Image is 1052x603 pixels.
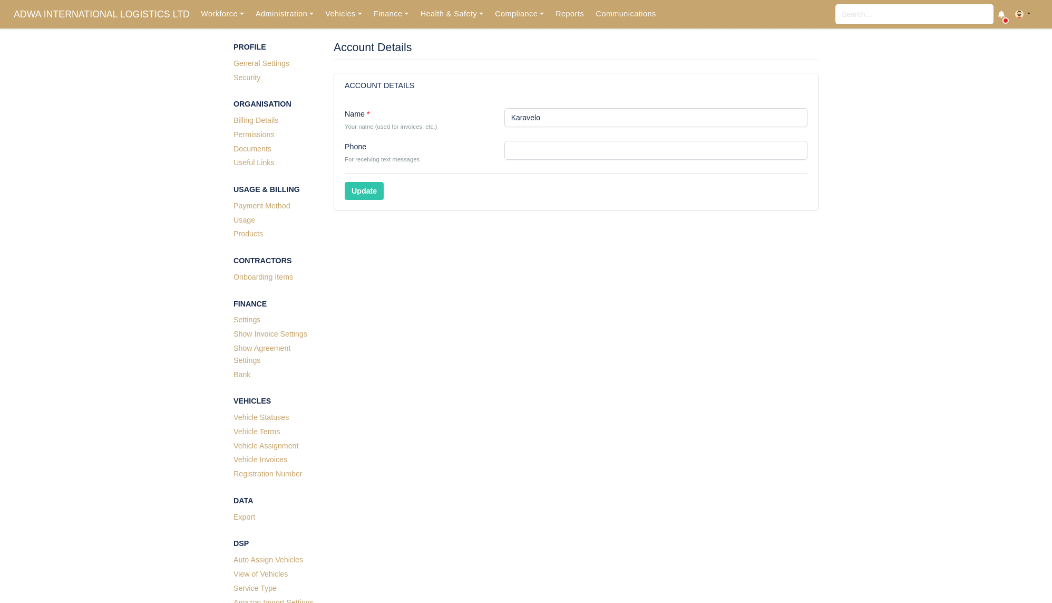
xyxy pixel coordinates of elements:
[345,156,420,162] small: For receiving text messages
[319,4,368,24] a: Vehicles
[250,4,319,24] a: Administration
[233,200,318,214] a: Payment Method
[345,123,437,130] small: Your name (used for invoices, etc.)
[368,4,415,24] a: Finance
[233,300,267,308] strong: Finance
[233,426,318,440] a: Vehicle Terms
[334,73,818,98] div: Account Details
[233,468,318,482] a: Registration Number
[550,4,590,24] a: Reports
[233,129,318,143] a: Permissions
[233,369,318,383] a: Bank
[233,58,318,72] a: General Settings
[233,43,266,51] strong: Profile
[233,411,318,426] a: Vehicle Statuses
[233,539,249,548] strong: DSP
[414,4,489,24] a: Health & Safety
[345,108,489,120] label: Name
[233,454,318,468] a: Vehicle Invoices
[345,182,384,200] button: Update
[590,4,662,24] a: Communications
[233,143,318,157] a: Documents
[233,582,318,597] a: Service Type
[233,157,318,171] a: Useful Links
[233,440,318,454] a: Vehicle Assignment
[233,228,318,242] a: Products
[835,4,993,24] input: Search...
[8,4,195,25] a: ADWA INTERNATIONAL LOGISTICS LTD
[345,141,489,153] label: Phone
[233,100,291,108] strong: Organisation
[233,342,318,369] a: Show Agreement Settings
[489,4,550,24] a: Compliance
[334,41,819,60] h4: Account Details
[233,256,291,265] strong: Contractors
[233,568,318,582] a: View of Vehicles
[233,511,318,525] a: Export
[233,328,318,342] a: Show Invoice Settings
[233,114,318,129] a: Billing Details
[233,72,318,86] a: Security
[233,554,318,568] a: Auto Assign Vehicles
[233,271,318,285] a: Onboarding Items
[233,397,271,405] strong: Vehicles
[233,185,300,194] strong: Usage & Billing
[195,4,250,24] a: Workforce
[233,314,318,328] a: Settings
[233,496,253,505] strong: Data
[233,214,318,228] a: Usage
